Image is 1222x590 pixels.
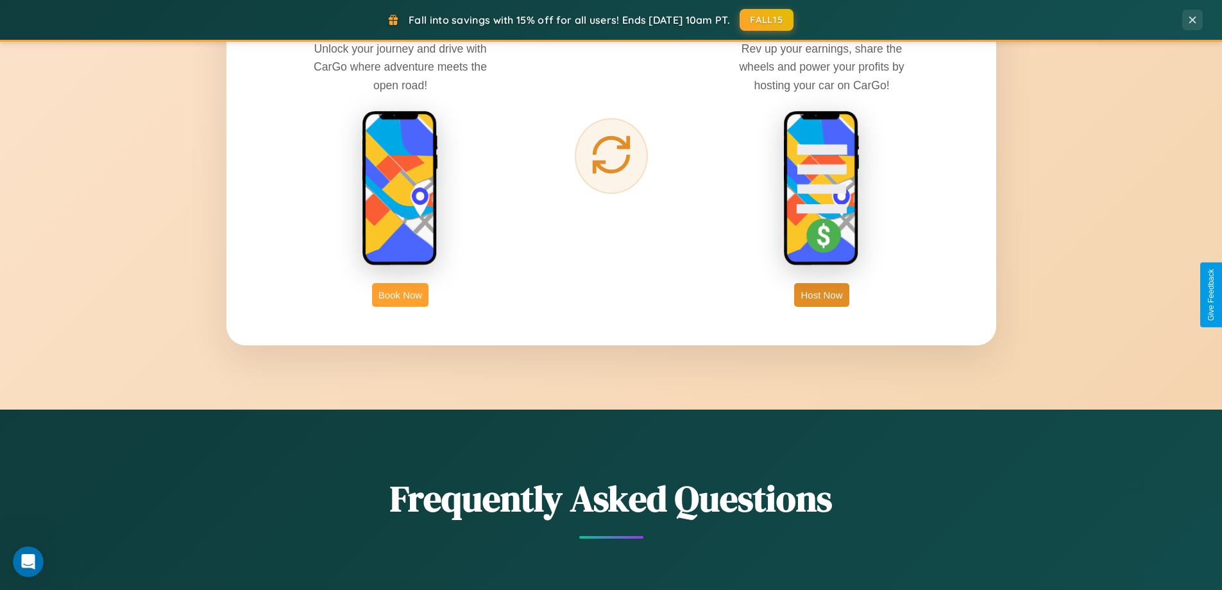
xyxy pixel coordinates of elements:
h2: Frequently Asked Questions [226,474,996,523]
span: Fall into savings with 15% off for all users! Ends [DATE] 10am PT. [409,13,730,26]
img: rent phone [362,110,439,267]
iframe: Intercom live chat [13,546,44,577]
button: FALL15 [740,9,793,31]
div: Give Feedback [1207,269,1216,321]
p: Rev up your earnings, share the wheels and power your profits by hosting your car on CarGo! [726,40,918,94]
button: Book Now [372,283,429,307]
img: host phone [783,110,860,267]
button: Host Now [794,283,849,307]
p: Unlock your journey and drive with CarGo where adventure meets the open road! [304,40,496,94]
